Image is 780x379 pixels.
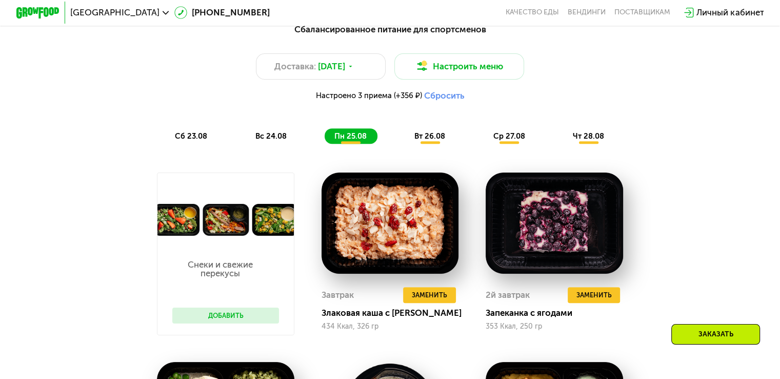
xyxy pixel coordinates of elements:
[414,131,445,141] span: вт 26.08
[573,131,604,141] span: чт 28.08
[274,60,316,73] span: Доставка:
[315,92,422,100] span: Настроено 3 приема (+356 ₽)
[322,308,467,318] div: Злаковая каша с [PERSON_NAME]
[172,308,279,324] button: Добавить
[172,260,268,278] p: Снеки и свежие перекусы
[174,6,270,19] a: [PHONE_NUMBER]
[175,131,207,141] span: сб 23.08
[255,131,286,141] span: вс 24.08
[322,323,459,331] div: 434 Ккал, 326 гр
[69,23,711,36] div: Сбалансированное питание для спортсменов
[322,287,354,304] div: Завтрак
[318,60,345,73] span: [DATE]
[486,287,530,304] div: 2й завтрак
[568,8,606,17] a: Вендинги
[334,131,367,141] span: пн 25.08
[576,290,611,300] span: Заменить
[412,290,447,300] span: Заменить
[394,53,525,80] button: Настроить меню
[493,131,525,141] span: ср 27.08
[671,324,760,345] div: Заказать
[614,8,670,17] div: поставщикам
[403,287,456,304] button: Заменить
[70,8,159,17] span: [GEOGRAPHIC_DATA]
[486,308,631,318] div: Запеканка с ягодами
[506,8,559,17] a: Качество еды
[424,90,464,101] button: Сбросить
[568,287,621,304] button: Заменить
[696,6,764,19] div: Личный кабинет
[486,323,623,331] div: 353 Ккал, 250 гр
